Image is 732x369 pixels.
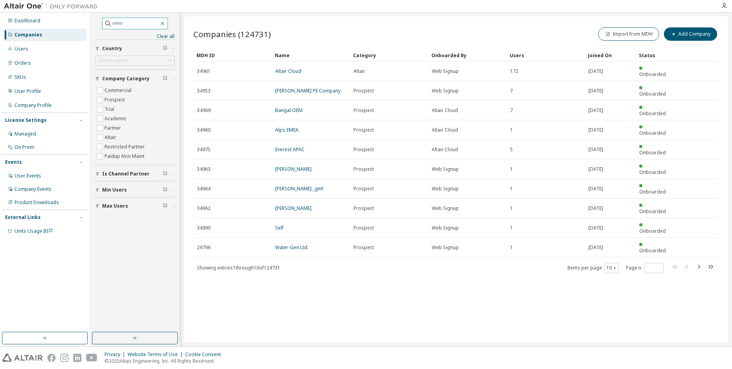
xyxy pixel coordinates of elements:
span: Web Signup [432,244,459,251]
span: Prospect [353,225,374,231]
label: Paidup Non Maint [105,152,146,161]
div: Events [5,159,22,165]
span: Prospect [353,127,374,133]
button: Country [95,40,175,57]
span: Country [102,45,122,52]
div: Users [14,46,28,52]
div: Click to select [96,56,174,65]
div: Click to select [97,58,128,64]
span: 7 [510,107,513,114]
a: [PERSON_NAME] [275,166,312,172]
span: Altair Cloud [432,107,458,114]
span: Prospect [353,244,374,251]
div: Name [275,49,347,62]
span: 7 [510,88,513,94]
span: 34990 [197,225,211,231]
span: [DATE] [588,225,603,231]
span: 1 [510,244,513,251]
span: Companies (124731) [193,29,271,40]
a: Water-Gen Ltd. [275,244,308,251]
span: 5 [510,147,513,153]
img: linkedin.svg [73,354,81,362]
a: [PERSON_NAME] _gml [275,185,323,192]
span: Prospect [353,107,374,114]
label: Partner [105,123,123,133]
span: [DATE] [588,147,603,153]
div: Category [353,49,425,62]
span: Prospect [353,186,374,192]
div: Website Terms of Use [128,351,185,358]
span: Web Signup [432,205,459,212]
a: Everest APAC [275,146,305,153]
label: Altair [105,133,118,142]
span: Page n. [626,263,663,273]
span: Prospect [353,147,374,153]
span: [DATE] [588,186,603,192]
span: Onboarded [639,169,666,175]
span: Web Signup [432,225,459,231]
span: 172 [510,68,518,74]
span: Clear filter [163,76,168,82]
a: [PERSON_NAME] PE Company [275,87,341,94]
span: Onboarded [639,71,666,78]
span: Onboarded [639,208,666,215]
img: youtube.svg [86,354,97,362]
span: Max Users [102,203,128,209]
span: Altair Cloud [432,147,458,153]
a: Alps EMEA [275,127,299,133]
div: User Profile [14,88,41,94]
span: Prospect [353,205,374,212]
span: Onboarded [639,247,666,254]
div: Companies [14,32,42,38]
span: 34969 [197,107,211,114]
span: Prospect [353,166,374,172]
img: Altair One [4,2,102,10]
span: Altair [353,68,365,74]
button: Import from MDH [598,27,659,41]
span: [DATE] [588,88,603,94]
div: Users [510,49,582,62]
span: [DATE] [588,127,603,133]
label: Restricted Partner [105,142,146,152]
span: Web Signup [432,68,459,74]
span: Onboarded [639,130,666,136]
img: altair_logo.svg [2,354,43,362]
a: Bangal OEM [275,107,303,114]
div: Orders [14,60,31,66]
label: Prospect [105,95,126,105]
span: Clear filter [163,45,168,52]
label: Commercial [105,86,133,95]
img: instagram.svg [60,354,69,362]
button: Is Channel Partner [95,165,175,183]
button: Min Users [95,181,175,199]
div: External Links [5,214,41,221]
span: 34962 [197,205,211,212]
span: Company Category [102,76,150,82]
span: Clear filter [163,171,168,177]
div: Cookie Consent [185,351,225,358]
div: Onboarded By [431,49,503,62]
span: Units Usage BI [14,228,53,234]
span: 34964 [197,186,211,192]
span: Onboarded [639,228,666,234]
a: Self [275,224,283,231]
span: Prospect [353,88,374,94]
span: Altair Cloud [432,127,458,133]
span: 1 [510,205,513,212]
span: Web Signup [432,166,459,172]
span: Clear filter [163,187,168,193]
span: Web Signup [432,186,459,192]
img: facebook.svg [47,354,56,362]
span: Onboarded [639,90,666,97]
span: Is Channel Partner [102,171,150,177]
label: Academic [105,114,128,123]
span: Onboarded [639,110,666,117]
label: Trial [105,105,116,114]
span: 1 [510,186,513,192]
span: 34953 [197,88,211,94]
div: User Events [14,173,41,179]
span: 1 [510,225,513,231]
a: Clear all [95,33,175,40]
div: On Prem [14,144,34,150]
button: 10 [606,265,617,271]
